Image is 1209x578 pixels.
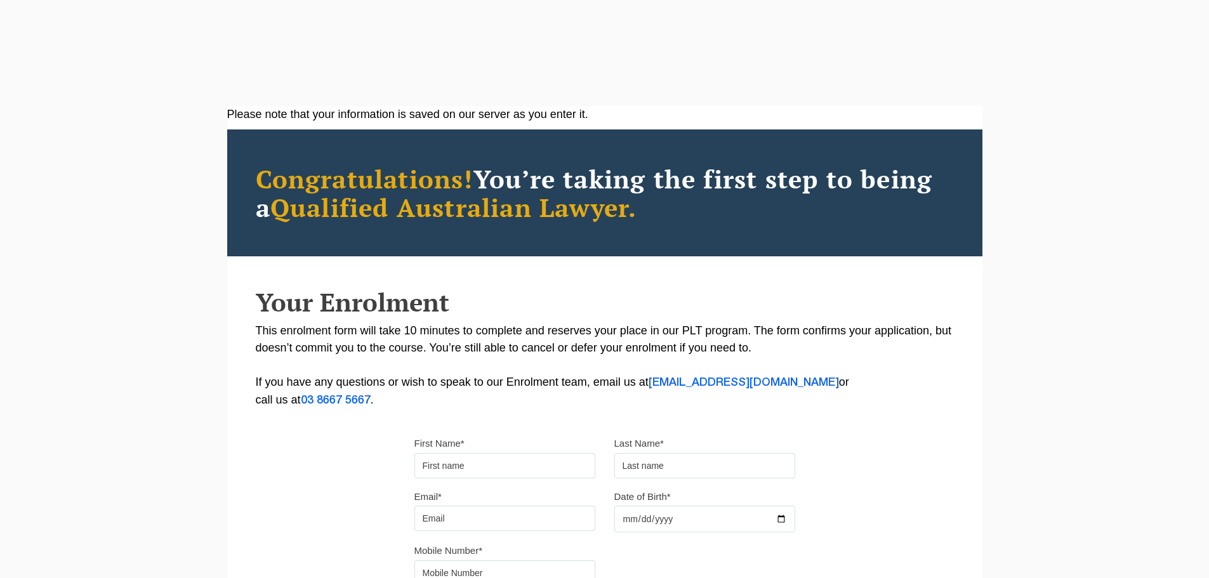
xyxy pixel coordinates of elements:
h2: You’re taking the first step to being a [256,164,954,221]
span: Congratulations! [256,162,473,195]
span: Qualified Australian Lawyer. [270,190,637,224]
a: [PERSON_NAME] Centre for Law [29,14,169,74]
label: Mobile Number* [414,544,483,557]
input: Email [414,506,595,531]
label: Last Name* [614,437,664,450]
label: First Name* [414,437,465,450]
label: Date of Birth* [614,490,671,503]
input: Last name [614,453,795,478]
a: [EMAIL_ADDRESS][DOMAIN_NAME] [649,378,839,388]
a: 03 8667 5667 [301,395,371,405]
label: Email* [414,490,442,503]
div: Please note that your information is saved on our server as you enter it. [227,106,982,123]
input: First name [414,453,595,478]
p: This enrolment form will take 10 minutes to complete and reserves your place in our PLT program. ... [256,322,954,409]
h2: Your Enrolment [256,288,954,316]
